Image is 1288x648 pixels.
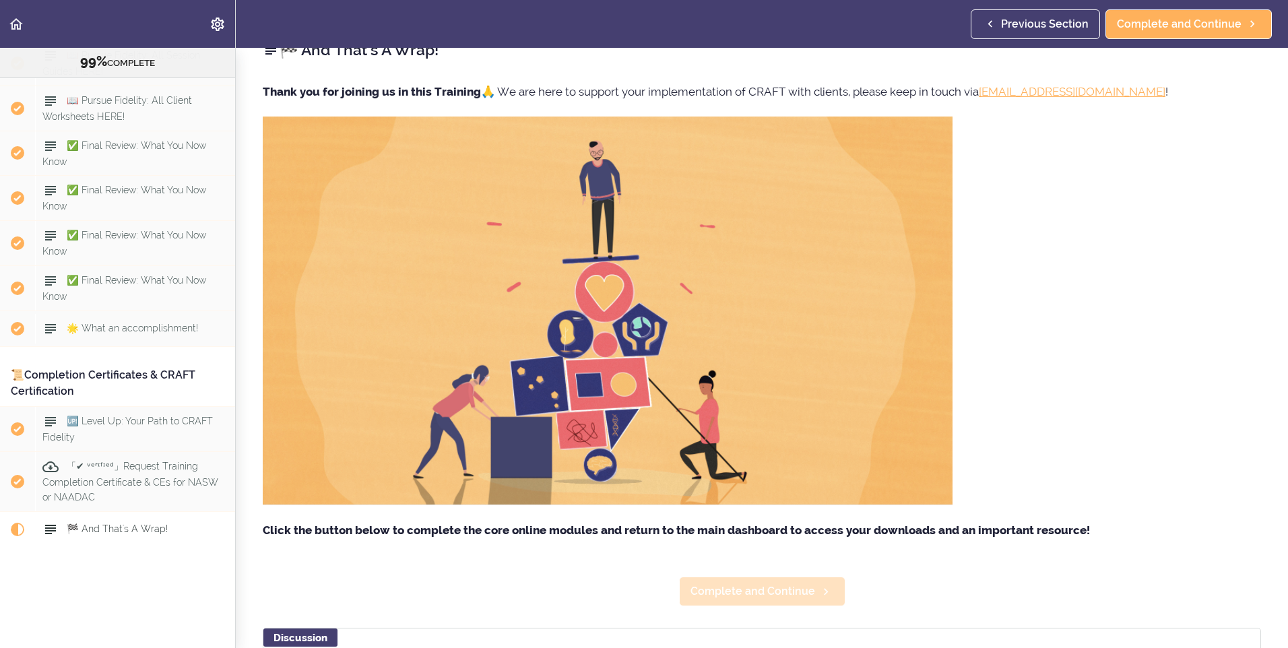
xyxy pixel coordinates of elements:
[8,16,24,32] svg: Back to course curriculum
[263,82,1261,102] p: 🙏 We are here to support your implementation of CRAFT with clients, please keep in touch via !
[263,85,481,98] strong: Thank you for joining us in this Training
[979,85,1165,98] a: [EMAIL_ADDRESS][DOMAIN_NAME]
[679,577,845,606] a: Complete and Continue
[67,524,168,535] span: 🏁 And That's A Wrap!
[42,95,192,121] span: 📖 Pursue Fidelity: All Client Worksheets HERE!
[263,117,953,505] img: DM4HhtcJTuTYT0hJsYMG_Untitled+design+%2813%29.png
[210,16,226,32] svg: Settings Menu
[263,628,337,647] div: Discussion
[67,323,198,334] span: 🌟 What an accomplishment!
[690,583,815,600] span: Complete and Continue
[971,9,1100,39] a: Previous Section
[263,38,1261,61] h2: 🏁 And That's A Wrap!
[263,523,1090,537] strong: Click the button below to complete the core online modules and return to the main dashboard to ac...
[42,140,206,166] span: ✅ Final Review: What You Now Know
[42,276,206,302] span: ✅ Final Review: What You Now Know
[42,185,206,212] span: ✅ Final Review: What You Now Know
[17,53,218,71] div: COMPLETE
[42,461,218,503] span: 「✔ ᵛᵉʳᶦᶠᶦᵉᵈ」Request Training Completion Certificate & CEs for NASW or NAADAC
[1001,16,1089,32] span: Previous Section
[80,53,107,69] span: 99%
[42,230,206,257] span: ✅ Final Review: What You Now Know
[42,416,213,443] span: 🆙 Level Up: Your Path to CRAFT Fidelity
[1105,9,1272,39] a: Complete and Continue
[1117,16,1242,32] span: Complete and Continue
